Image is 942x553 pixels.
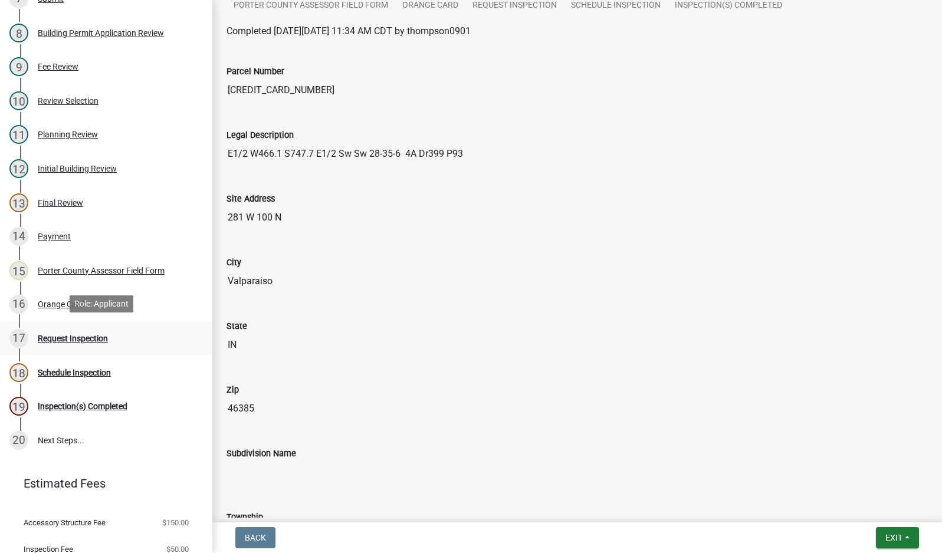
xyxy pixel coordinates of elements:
span: Inspection Fee [24,545,73,553]
button: Back [235,527,275,548]
button: Exit [876,527,919,548]
label: City [227,259,241,267]
label: Township [227,513,263,522]
label: Parcel Number [227,68,284,76]
div: Initial Building Review [38,164,117,173]
a: Estimated Fees [9,472,193,495]
label: Subdivision Name [227,450,296,458]
div: 13 [9,193,28,212]
span: $150.00 [162,519,189,526]
span: Completed [DATE][DATE] 11:34 AM CDT by thompson0901 [227,25,471,37]
span: $50.00 [166,545,189,553]
div: Request Inspection [38,334,108,343]
div: Porter County Assessor Field Form [38,266,165,275]
div: 16 [9,295,28,314]
label: Zip [227,386,239,394]
div: Orange Card [38,300,84,308]
span: Back [245,533,266,542]
div: 20 [9,431,28,450]
div: Review Selection [38,97,99,105]
div: Payment [38,232,71,241]
div: 12 [9,159,28,178]
span: Exit [885,533,902,542]
span: Accessory Structure Fee [24,519,106,526]
div: 14 [9,227,28,246]
div: 18 [9,363,28,382]
div: Role: Applicant [70,295,133,312]
label: Legal Description [227,131,294,140]
label: State [227,322,247,331]
div: 15 [9,261,28,280]
div: 8 [9,24,28,42]
label: Site Address [227,195,275,203]
div: 17 [9,329,28,348]
div: 10 [9,91,28,110]
div: 9 [9,57,28,76]
div: Building Permit Application Review [38,29,164,37]
div: 19 [9,397,28,416]
div: Inspection(s) Completed [38,402,127,410]
div: Schedule Inspection [38,368,111,377]
div: Planning Review [38,130,98,139]
div: 11 [9,125,28,144]
div: Fee Review [38,62,78,71]
div: Final Review [38,199,83,207]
